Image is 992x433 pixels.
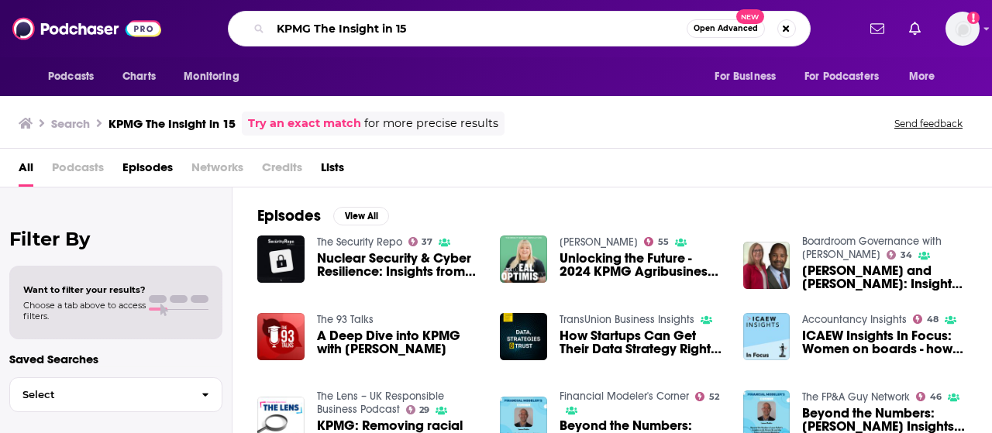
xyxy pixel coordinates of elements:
[887,250,912,259] a: 34
[945,12,980,46] button: Show profile menu
[48,66,94,88] span: Podcasts
[408,237,433,246] a: 37
[191,155,243,187] span: Networks
[927,316,939,323] span: 48
[37,62,114,91] button: open menu
[317,235,402,249] a: The Security Repo
[560,252,725,278] a: Unlocking the Future - 2024 KPMG Agribusiness Insights with Ian Proudfoot
[51,116,90,131] h3: Search
[695,392,719,401] a: 52
[108,116,236,131] h3: KPMG The Insight in 15
[317,252,482,278] span: Nuclear Security & Cyber Resilience: Insights from KPMG's [PERSON_NAME]
[317,390,444,416] a: The Lens – UK Responsible Business Podcast
[743,242,790,289] img: Susan Angele and Stephen Brown: Insights from the KPMG Board Leadership Center.
[945,12,980,46] span: Logged in as sally.brown
[802,264,967,290] span: [PERSON_NAME] and [PERSON_NAME]: Insights from the KPMG Board Leadership Center.
[52,155,104,187] span: Podcasts
[184,66,239,88] span: Monitoring
[10,390,189,400] span: Select
[802,407,967,433] a: Beyond the Numbers: Lance Rubin's Insights on AI, Power BI, and the Future of Financial Modeling
[257,206,389,225] a: EpisodesView All
[802,407,967,433] span: Beyond the Numbers: [PERSON_NAME] Insights on AI, Power BI, and the Future of Financial Modeling
[317,313,374,326] a: The 93 Talks
[406,405,430,414] a: 29
[898,62,955,91] button: open menu
[743,313,790,360] img: ICAEW Insights In Focus: Women on boards - how do we reach equality?
[967,12,980,24] svg: Add a profile image
[802,313,907,326] a: Accountancy Insights
[23,284,146,295] span: Want to filter your results?
[257,235,305,283] img: Nuclear Security & Cyber Resilience: Insights from KPMG's Andrew Elliot
[317,329,482,356] a: A Deep Dive into KPMG with Gemma Surtees
[262,155,302,187] span: Credits
[913,314,939,324] a: 48
[422,239,432,246] span: 37
[715,66,776,88] span: For Business
[122,66,156,88] span: Charts
[333,207,389,225] button: View All
[560,390,689,403] a: Financial Modeler's Corner
[9,228,222,250] h2: Filter By
[802,329,967,356] a: ICAEW Insights In Focus: Women on boards - how do we reach equality?
[9,352,222,366] p: Saved Searches
[864,15,890,42] a: Show notifications dropdown
[916,392,942,401] a: 46
[560,313,694,326] a: TransUnion Business Insights
[257,313,305,360] img: A Deep Dive into KPMG with Gemma Surtees
[945,12,980,46] img: User Profile
[560,235,638,249] a: REX
[694,25,758,33] span: Open Advanced
[23,300,146,321] span: Choose a tab above to access filters.
[736,9,764,24] span: New
[248,115,361,132] a: Try an exact match
[419,407,429,414] span: 29
[500,313,547,360] img: How Startups Can Get Their Data Strategy Right With KPMG
[687,19,765,38] button: Open AdvancedNew
[909,66,935,88] span: More
[317,329,482,356] span: A Deep Dive into KPMG with [PERSON_NAME]
[317,252,482,278] a: Nuclear Security & Cyber Resilience: Insights from KPMG's Andrew Elliot
[644,237,669,246] a: 55
[112,62,165,91] a: Charts
[658,239,669,246] span: 55
[560,329,725,356] a: How Startups Can Get Their Data Strategy Right With KPMG
[802,390,910,404] a: The FP&A Guy Network
[903,15,927,42] a: Show notifications dropdown
[270,16,687,41] input: Search podcasts, credits, & more...
[709,393,719,400] span: 52
[890,117,967,130] button: Send feedback
[704,62,795,91] button: open menu
[794,62,901,91] button: open menu
[500,235,547,283] img: Unlocking the Future - 2024 KPMG Agribusiness Insights with Ian Proudfoot
[802,264,967,290] a: Susan Angele and Stephen Brown: Insights from the KPMG Board Leadership Center.
[901,252,912,259] span: 34
[228,11,811,46] div: Search podcasts, credits, & more...
[804,66,879,88] span: For Podcasters
[364,115,498,132] span: for more precise results
[122,155,173,187] a: Episodes
[9,377,222,412] button: Select
[321,155,344,187] a: Lists
[930,393,942,400] span: 46
[173,62,259,91] button: open menu
[802,235,942,261] a: Boardroom Governance with Evan Epstein
[12,14,161,43] img: Podchaser - Follow, Share and Rate Podcasts
[257,206,321,225] h2: Episodes
[560,252,725,278] span: Unlocking the Future - 2024 KPMG Agribusiness Insights with [PERSON_NAME]
[19,155,33,187] a: All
